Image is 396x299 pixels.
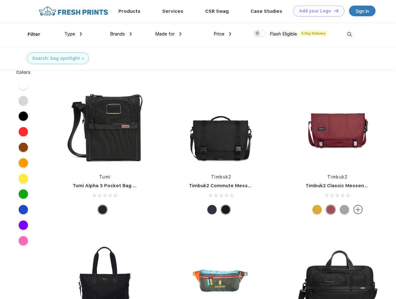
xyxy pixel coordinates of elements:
img: DT [334,9,338,12]
img: more.svg [353,205,363,214]
img: dropdown.png [179,32,182,36]
img: dropdown.png [130,32,132,36]
div: Sign in [356,7,369,15]
img: func=resize&h=266 [180,85,262,168]
div: Eco Collegiate Red [326,205,335,214]
span: Flash Eligible [270,31,297,37]
img: func=resize&h=266 [296,85,379,168]
div: Eco Amber [312,205,322,214]
a: Timbuk2 [211,174,232,179]
img: fo%20logo%202.webp [37,6,110,17]
div: Filter [28,31,40,38]
span: Price [214,31,224,37]
span: Made for [155,31,175,37]
div: Eco Rind Pop [340,205,349,214]
div: Add your Logo [299,8,331,14]
a: Timbuk2 [327,174,348,179]
a: Sign in [349,6,375,16]
div: Eco Black [221,205,230,214]
span: Type [64,31,75,37]
a: Tumi [99,174,111,179]
a: Timbuk2 Commute Messenger Bag [189,183,272,188]
img: dropdown.png [229,32,231,36]
div: Search: bag spotlight [32,55,80,62]
div: Black [98,205,107,214]
span: 5 Day Delivery [300,31,327,36]
img: filter_cancel.svg [82,58,84,60]
img: dropdown.png [80,32,82,36]
a: Tumi Alpha 3 Pocket Bag Small [73,183,145,188]
img: func=resize&h=266 [63,85,146,168]
span: Brands [110,31,125,37]
img: desktop_search.svg [344,29,355,40]
div: Colors [12,69,35,76]
a: Timbuk2 Classic Messenger Bag [306,183,383,188]
a: Products [118,8,140,14]
div: Eco Nautical [207,205,217,214]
